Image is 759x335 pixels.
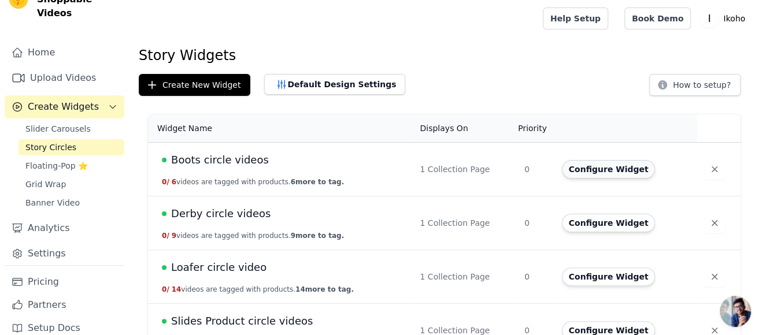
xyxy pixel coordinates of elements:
[5,95,124,118] button: Create Widgets
[172,232,176,240] span: 9
[171,259,266,276] span: Loafer circle video
[162,319,166,323] span: Live Published
[704,159,725,180] button: Delete widget
[25,160,88,172] span: Floating-Pop ⭐
[162,265,166,270] span: Live Published
[517,250,555,304] td: 0
[704,266,725,287] button: Delete widget
[420,163,510,175] div: 1 Collection Page
[139,46,750,65] h1: Story Widgets
[162,231,344,240] button: 0/ 9videos are tagged with products.9more to tag.
[18,195,124,211] a: Banner Video
[162,285,169,293] span: 0 /
[5,293,124,317] a: Partners
[172,285,182,293] span: 14
[708,13,711,24] text: I
[295,285,354,293] span: 14 more to tag.
[32,18,57,28] div: v 4.0.25
[18,30,28,39] img: website_grey.svg
[420,271,510,282] div: 1 Collection Page
[704,213,725,233] button: Delete widget
[162,177,344,187] button: 0/ 6videos are tagged with products.6more to tag.
[291,178,344,186] span: 6 more to tag.
[25,178,66,190] span: Grid Wrap
[543,8,608,29] a: Help Setup
[148,114,413,143] th: Widget Name
[171,206,271,222] span: Derby circle videos
[719,8,750,29] p: Ikoho
[25,123,91,135] span: Slider Carousels
[649,82,741,93] a: How to setup?
[5,217,124,240] a: Analytics
[18,158,124,174] a: Floating-Pop ⭐
[30,30,127,39] div: Domain: [DOMAIN_NAME]
[139,74,250,96] button: Create New Widget
[171,313,313,329] span: Slides Product circle videos
[162,211,166,216] span: Live Published
[25,197,80,209] span: Banner Video
[291,232,344,240] span: 9 more to tag.
[34,67,43,76] img: tab_domain_overview_orange.svg
[649,74,741,96] button: How to setup?
[517,196,555,250] td: 0
[28,100,99,114] span: Create Widgets
[18,176,124,192] a: Grid Wrap
[18,18,28,28] img: logo_orange.svg
[5,66,124,90] a: Upload Videos
[5,41,124,64] a: Home
[162,178,169,186] span: 0 /
[162,285,354,294] button: 0/ 14videos are tagged with products.14more to tag.
[162,232,169,240] span: 0 /
[562,160,656,178] button: Configure Widget
[517,143,555,196] td: 0
[25,142,76,153] span: Story Circles
[624,8,691,29] a: Book Demo
[420,217,510,229] div: 1 Collection Page
[171,152,269,168] span: Boots circle videos
[720,296,751,327] a: Open chat
[162,158,166,162] span: Live Published
[5,270,124,293] a: Pricing
[5,242,124,265] a: Settings
[46,68,103,76] div: Domain Overview
[562,267,656,286] button: Configure Widget
[413,114,517,143] th: Displays On
[562,214,656,232] button: Configure Widget
[172,178,176,186] span: 6
[264,74,405,95] button: Default Design Settings
[18,139,124,155] a: Story Circles
[517,114,555,143] th: Priority
[18,121,124,137] a: Slider Carousels
[117,67,126,76] img: tab_keywords_by_traffic_grey.svg
[129,68,191,76] div: Keywords by Traffic
[700,8,750,29] button: I Ikoho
